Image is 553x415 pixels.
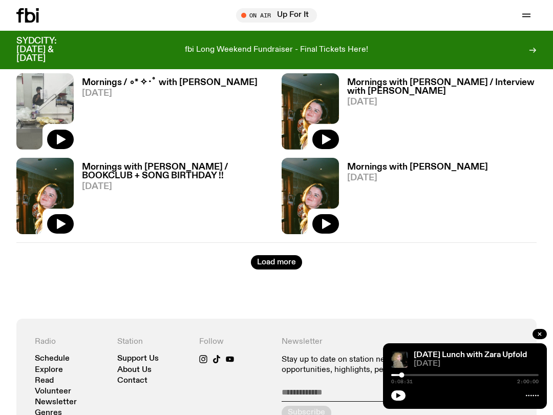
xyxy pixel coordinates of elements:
[74,163,271,234] a: Mornings with [PERSON_NAME] / BOOKCLUB + SONG BIRTHDAY !![DATE]
[35,355,70,363] a: Schedule
[35,377,54,385] a: Read
[16,37,82,63] h3: SYDCITY: [DATE] & [DATE]
[117,355,159,363] a: Support Us
[16,73,74,150] img: a mirror selfie in Ashfield buns shop, shareeka is blurry with some kitchen prep and pomelo peele...
[347,163,488,172] h3: Mornings with [PERSON_NAME]
[236,8,317,23] button: On AirUp For It
[35,399,77,406] a: Newsletter
[82,163,271,180] h3: Mornings with [PERSON_NAME] / BOOKCLUB + SONG BIRTHDAY !!
[517,379,539,384] span: 2:00:00
[414,360,539,368] span: [DATE]
[347,98,537,107] span: [DATE]
[199,337,271,347] h4: Follow
[35,388,71,396] a: Volunteer
[35,366,63,374] a: Explore
[74,78,258,150] a: Mornings / ∘* ✧･ﾟ with [PERSON_NAME][DATE]
[414,351,527,359] a: [DATE] Lunch with Zara Upfold
[117,337,189,347] h4: Station
[35,337,107,347] h4: Radio
[282,73,339,150] img: Freya smiles coyly as she poses for the image.
[391,379,413,384] span: 0:08:31
[82,182,271,191] span: [DATE]
[282,337,436,347] h4: Newsletter
[251,255,302,269] button: Load more
[185,46,368,55] p: fbi Long Weekend Fundraiser - Final Tickets Here!
[117,377,147,385] a: Contact
[117,366,152,374] a: About Us
[339,163,488,234] a: Mornings with [PERSON_NAME][DATE]
[282,355,436,375] p: Stay up to date on station news, creative opportunities, highlights, perks and more.
[82,78,258,87] h3: Mornings / ∘* ✧･ﾟ with [PERSON_NAME]
[82,89,258,98] span: [DATE]
[282,158,339,234] img: Freya smiles coyly as she poses for the image.
[391,351,408,368] img: A digital camera photo of Zara looking to her right at the camera, smiling. She is wearing a ligh...
[16,158,74,234] img: Freya smiles coyly as she poses for the image.
[347,78,537,96] h3: Mornings with [PERSON_NAME] / Interview with [PERSON_NAME]
[339,78,537,150] a: Mornings with [PERSON_NAME] / Interview with [PERSON_NAME][DATE]
[347,174,488,182] span: [DATE]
